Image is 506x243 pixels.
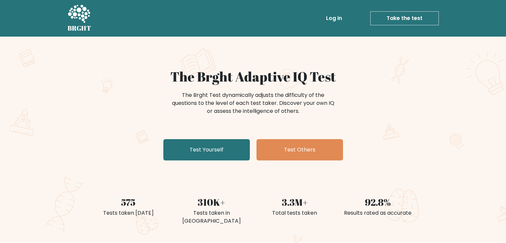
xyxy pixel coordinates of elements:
[170,91,336,115] div: The Brght Test dynamically adjusts the difficulty of the questions to the level of each test take...
[257,209,332,217] div: Total tests taken
[174,195,249,209] div: 310K+
[68,3,91,34] a: BRGHT
[323,12,345,25] a: Log in
[256,139,343,160] a: Test Others
[174,209,249,225] div: Tests taken in [GEOGRAPHIC_DATA]
[370,11,439,25] a: Take the test
[340,195,416,209] div: 92.8%
[163,139,250,160] a: Test Yourself
[340,209,416,217] div: Results rated as accurate
[91,209,166,217] div: Tests taken [DATE]
[257,195,332,209] div: 3.3M+
[68,24,91,32] h5: BRGHT
[91,69,416,85] h1: The Brght Adaptive IQ Test
[91,195,166,209] div: 575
